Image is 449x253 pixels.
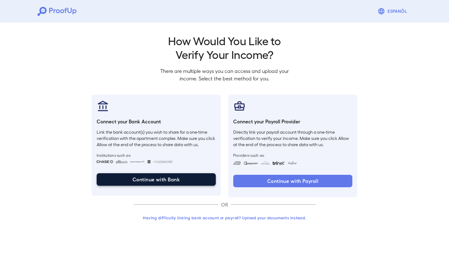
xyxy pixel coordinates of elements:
button: Espanõl [375,5,412,17]
p: There are multiple ways you can access and upload your income. Select the best method for you. [155,67,294,82]
span: Providers such as: [233,153,352,158]
img: payrollProvider.svg [233,100,246,112]
span: +11,000 More [153,159,172,164]
img: bankOfAmerica.svg [130,160,145,163]
img: adp.svg [233,161,241,165]
img: paycon.svg [287,161,297,165]
h2: How Would You Like to Verify Your Income? [155,34,294,61]
p: Link the bank account(s) you wish to share for a one-time verification with the apartment complex... [97,129,216,148]
p: OR [218,201,231,208]
button: Having difficulty linking bank account or payroll? Upload your documents instead. [133,212,316,223]
h6: Connect your Bank Account [97,118,216,125]
img: trinet.svg [273,161,285,165]
img: chase.svg [97,160,113,163]
img: wellsfargo.svg [147,160,151,163]
button: Continue with Payroll [233,175,352,187]
span: Institutions such as: [97,153,216,158]
p: Directly link your payroll account through a one-time verification to verify your income. Make su... [233,129,352,148]
img: workday.svg [261,161,270,165]
h6: Connect your Payroll Provider [233,118,352,125]
img: paycom.svg [244,161,258,165]
img: citibank.svg [116,160,128,163]
img: bankAccount.svg [97,100,109,112]
button: Continue with Bank [97,173,216,186]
